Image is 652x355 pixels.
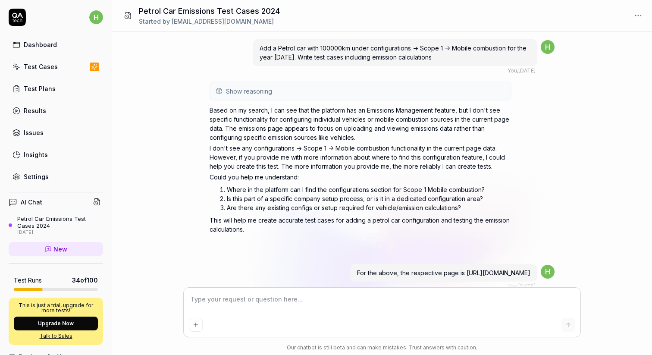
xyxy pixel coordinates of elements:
[210,173,511,182] p: Could you help me understand:
[24,84,56,93] div: Test Plans
[508,67,517,74] span: You
[9,80,103,97] a: Test Plans
[89,10,103,24] span: h
[184,344,580,352] div: Our chatbot is still beta and can make mistakes. Trust answers with caution.
[72,276,98,285] span: 34 of 100
[24,106,46,115] div: Results
[227,203,511,212] li: Are there any existing configs or setup required for vehicle/emission calculations?
[508,283,517,289] span: You
[189,318,203,332] button: Add attachment
[24,128,44,137] div: Issues
[9,215,103,235] a: Petrol Car Emissions Test Cases 2024[DATE]
[24,172,49,181] div: Settings
[14,303,98,313] p: This is just a trial, upgrade for more tests!
[139,17,280,26] div: Started by
[14,317,98,330] button: Upgrade Now
[508,67,536,75] div: , [DATE]
[260,44,527,61] span: Add a Petrol car with 100000km under configurations -> Scope 1 -> Mobile combustion for the year ...
[24,62,58,71] div: Test Cases
[9,36,103,53] a: Dashboard
[24,40,57,49] div: Dashboard
[541,40,555,54] span: h
[9,168,103,185] a: Settings
[210,216,511,234] p: This will help me create accurate test cases for adding a petrol car configuration and testing th...
[210,82,511,100] button: Show reasoning
[226,87,272,96] span: Show reasoning
[17,229,103,236] div: [DATE]
[9,124,103,141] a: Issues
[14,276,42,284] h5: Test Runs
[24,150,48,159] div: Insights
[172,18,274,25] span: [EMAIL_ADDRESS][DOMAIN_NAME]
[210,144,511,171] p: I don't see any configurations -> Scope 1 -> Mobile combustion functionality in the current page ...
[139,5,280,17] h1: Petrol Car Emissions Test Cases 2024
[21,198,42,207] h4: AI Chat
[9,58,103,75] a: Test Cases
[508,283,536,290] div: , [DATE]
[9,102,103,119] a: Results
[53,245,67,254] span: New
[357,269,530,276] span: For the above, the respective page is [URL][DOMAIN_NAME]
[227,185,511,194] li: Where in the platform can I find the configurations section for Scope 1 Mobile combustion?
[210,106,511,142] p: Based on my search, I can see that the platform has an Emissions Management feature, but I don't ...
[541,265,555,279] span: h
[9,242,103,256] a: New
[17,215,103,229] div: Petrol Car Emissions Test Cases 2024
[9,146,103,163] a: Insights
[89,9,103,26] button: h
[14,332,98,340] a: Talk to Sales
[227,194,511,203] li: Is this part of a specific company setup process, or is it in a dedicated configuration area?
